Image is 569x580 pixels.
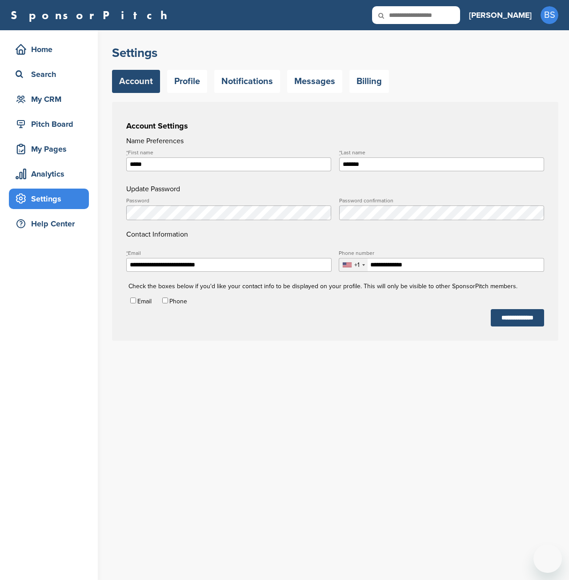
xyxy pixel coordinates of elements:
a: Profile [167,70,207,93]
a: Settings [9,189,89,209]
div: Help Center [13,216,89,232]
h3: Account Settings [126,120,544,132]
div: My CRM [13,91,89,107]
h3: [PERSON_NAME] [469,9,532,21]
span: BS [541,6,558,24]
a: Pitch Board [9,114,89,134]
label: Last name [339,150,544,155]
div: Settings [13,191,89,207]
div: Home [13,41,89,57]
a: Help Center [9,213,89,234]
label: Password [126,198,331,203]
div: Pitch Board [13,116,89,132]
a: [PERSON_NAME] [469,5,532,25]
label: First name [126,150,331,155]
h4: Contact Information [126,198,544,240]
abbr: required [126,149,128,156]
a: My CRM [9,89,89,109]
div: Analytics [13,166,89,182]
a: Analytics [9,164,89,184]
a: My Pages [9,139,89,159]
h4: Name Preferences [126,136,544,146]
h4: Update Password [126,184,544,194]
div: Selected country [339,258,368,271]
label: Phone number [339,250,544,256]
label: Email [126,250,332,256]
label: Phone [169,298,187,305]
abbr: required [126,250,128,256]
a: Billing [349,70,389,93]
a: Notifications [214,70,280,93]
label: Email [137,298,152,305]
label: Password confirmation [339,198,544,203]
a: Search [9,64,89,85]
h2: Settings [112,45,558,61]
a: SponsorPitch [11,9,173,21]
abbr: required [339,149,341,156]
a: Home [9,39,89,60]
a: Account [112,70,160,93]
a: Messages [287,70,342,93]
iframe: Button to launch messaging window [533,544,562,573]
div: +1 [354,262,360,268]
div: My Pages [13,141,89,157]
div: Search [13,66,89,82]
